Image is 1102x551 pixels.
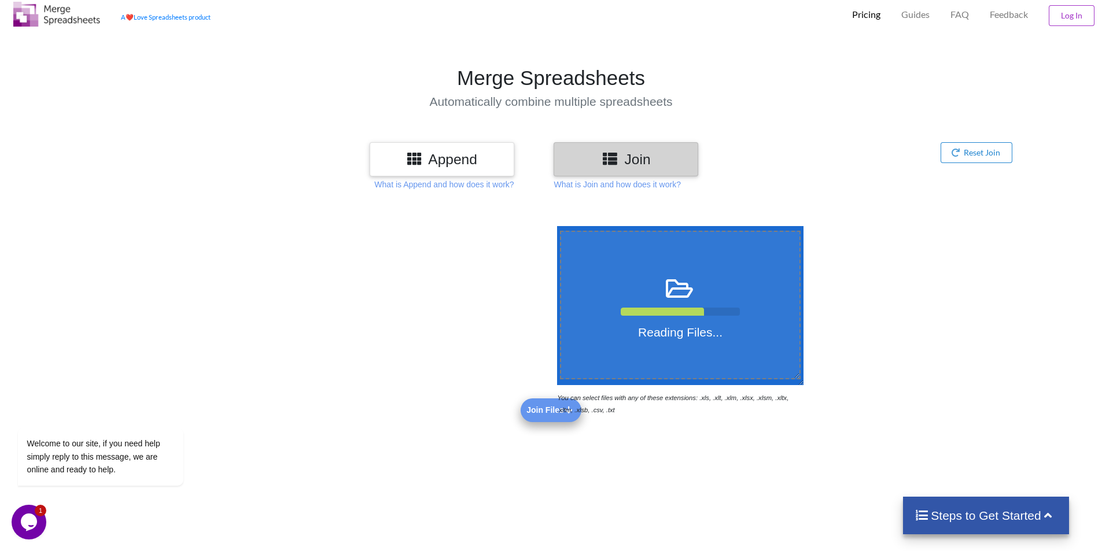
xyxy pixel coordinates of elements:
[378,151,506,168] h3: Append
[990,10,1028,19] span: Feedback
[557,394,788,413] i: You can select files with any of these extensions: .xls, .xlt, .xlm, .xlsx, .xlsm, .xltx, .xltm, ...
[852,9,880,21] p: Pricing
[12,323,220,499] iframe: chat widget
[562,151,690,168] h3: Join
[915,508,1057,523] h4: Steps to Get Started
[561,325,800,339] h4: Reading Files...
[126,13,134,21] span: heart
[121,13,211,21] a: AheartLove Spreadsheets product
[950,9,969,21] p: FAQ
[13,2,100,27] img: Logo.png
[941,142,1013,163] button: Reset Join
[901,9,930,21] p: Guides
[12,505,49,539] iframe: chat widget
[374,179,514,190] p: What is Append and how does it work?
[554,179,680,190] p: What is Join and how does it work?
[1049,5,1094,26] button: Log In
